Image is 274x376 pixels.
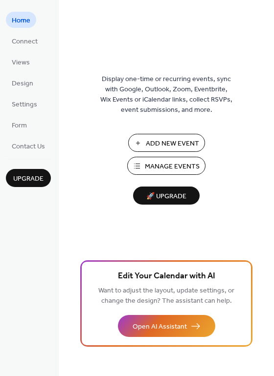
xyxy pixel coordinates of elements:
[139,190,194,203] span: 🚀 Upgrade
[6,169,51,187] button: Upgrade
[146,139,199,149] span: Add New Event
[118,315,215,337] button: Open AI Assistant
[13,174,44,184] span: Upgrade
[6,75,39,91] a: Design
[133,322,187,332] span: Open AI Assistant
[12,58,30,68] span: Views
[6,117,33,133] a: Form
[6,96,43,112] a: Settings
[118,270,215,283] span: Edit Your Calendar with AI
[100,74,232,115] span: Display one-time or recurring events, sync with Google, Outlook, Zoom, Eventbrite, Wix Events or ...
[12,79,33,89] span: Design
[128,134,205,152] button: Add New Event
[127,157,205,175] button: Manage Events
[12,16,30,26] span: Home
[12,121,27,131] span: Form
[145,162,200,172] span: Manage Events
[133,187,200,205] button: 🚀 Upgrade
[6,12,36,28] a: Home
[12,100,37,110] span: Settings
[98,284,234,308] span: Want to adjust the layout, update settings, or change the design? The assistant can help.
[12,142,45,152] span: Contact Us
[6,54,36,70] a: Views
[6,33,44,49] a: Connect
[12,37,38,47] span: Connect
[6,138,51,154] a: Contact Us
